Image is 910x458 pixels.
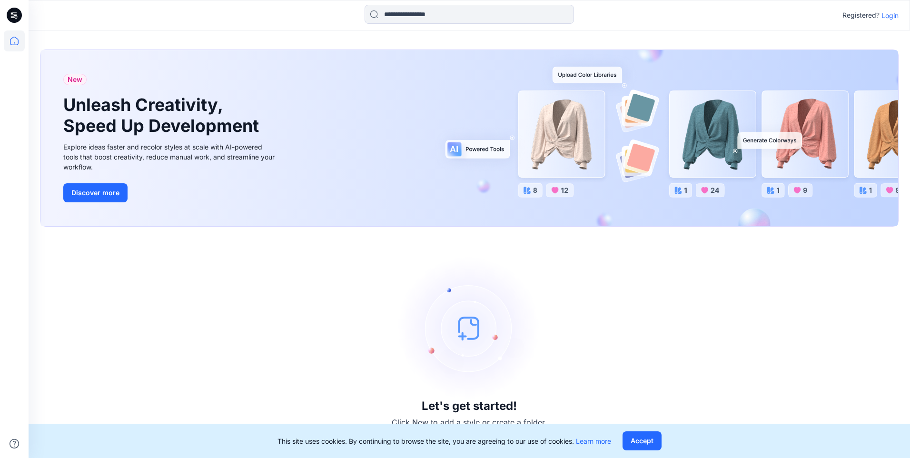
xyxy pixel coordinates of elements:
p: Registered? [842,10,880,21]
p: Login [881,10,899,20]
span: New [68,74,82,85]
h1: Unleash Creativity, Speed Up Development [63,95,263,136]
img: empty-state-image.svg [398,257,541,399]
button: Discover more [63,183,128,202]
button: Accept [623,431,662,450]
a: Discover more [63,183,277,202]
p: Click New to add a style or create a folder. [392,417,547,428]
h3: Let's get started! [422,399,517,413]
p: This site uses cookies. By continuing to browse the site, you are agreeing to our use of cookies. [277,436,611,446]
a: Learn more [576,437,611,445]
div: Explore ideas faster and recolor styles at scale with AI-powered tools that boost creativity, red... [63,142,277,172]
